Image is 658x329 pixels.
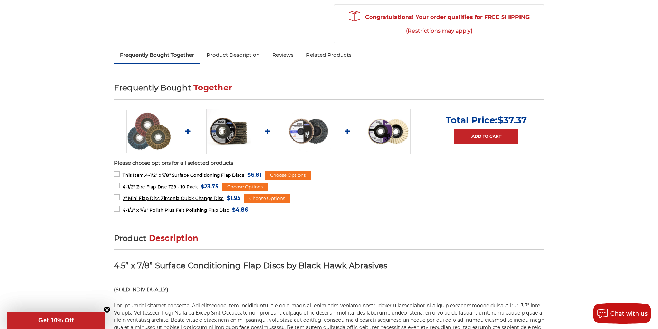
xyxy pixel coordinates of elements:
[38,317,74,324] span: Get 10% Off
[123,184,198,190] span: 4-1/2" Zirc Flap Disc T29 - 10 Pack
[266,47,300,62] a: Reviews
[244,194,290,203] div: Choose Options
[123,173,244,178] span: 4-1/2" x 7/8" Surface Conditioning Flap Discs
[247,170,261,180] span: $6.81
[149,233,199,243] span: Description
[201,182,219,191] span: $23.75
[497,115,527,126] span: $37.37
[222,183,268,191] div: Choose Options
[123,207,229,213] span: 4-1/2" x 7/8" Polish Plus Felt Polishing Flap Disc
[349,24,530,38] span: (Restrictions may apply)
[349,10,530,38] span: Congratulations! Your order qualifies for FREE SHIPPING
[123,173,145,178] strong: This Item:
[123,196,223,201] span: 2" Mini Flap Disc Zirconia Quick Change Disc
[300,47,358,62] a: Related Products
[593,303,651,324] button: Chat with us
[454,129,518,144] a: Add to Cart
[114,287,168,293] strong: (SOLD INDIVIDUALLY)
[114,83,191,93] span: Frequently Bought
[193,83,232,93] span: Together
[114,233,146,243] span: Product
[114,261,388,270] strong: 4.5” x 7/8” Surface Conditioning Flap Discs by Black Hawk Abrasives
[104,306,111,313] button: Close teaser
[227,193,241,203] span: $1.95
[126,110,171,154] img: Scotch brite flap discs
[610,310,648,317] span: Chat with us
[200,47,266,62] a: Product Description
[114,159,544,167] p: Please choose options for all selected products
[114,47,201,62] a: Frequently Bought Together
[232,205,248,214] span: $4.86
[7,312,105,329] div: Get 10% OffClose teaser
[265,171,311,180] div: Choose Options
[446,115,527,126] p: Total Price:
